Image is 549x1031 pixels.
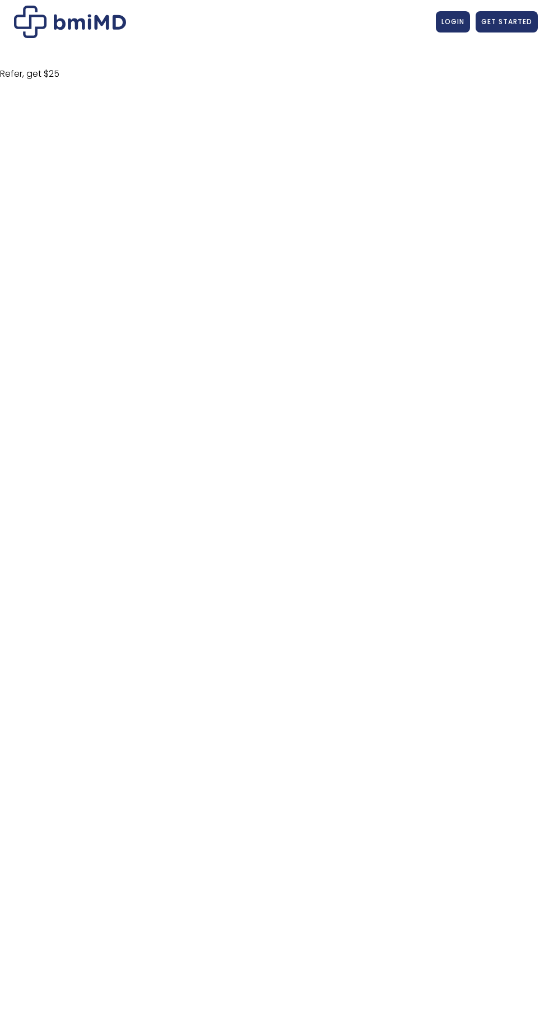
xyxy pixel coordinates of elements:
a: LOGIN [436,11,470,32]
img: Patient Messaging Portal [14,6,126,38]
span: GET STARTED [481,17,532,26]
span: LOGIN [441,17,464,26]
a: GET STARTED [476,11,538,32]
